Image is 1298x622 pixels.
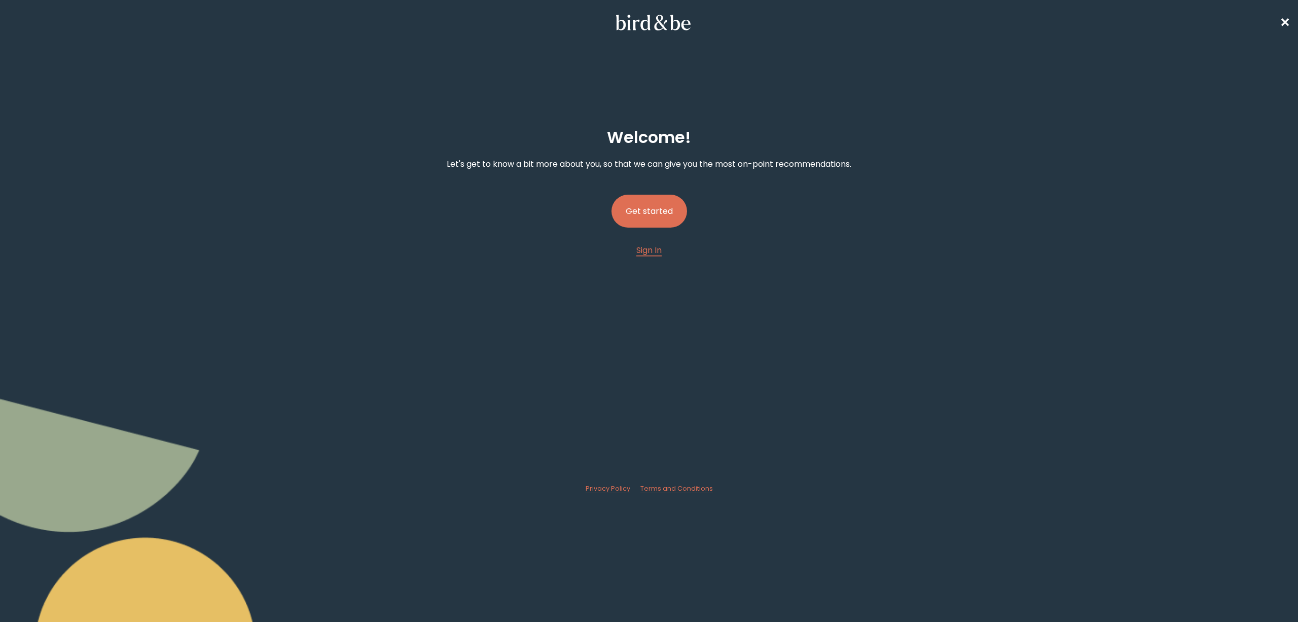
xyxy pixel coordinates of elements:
a: Privacy Policy [586,484,630,493]
a: Sign In [636,244,662,257]
a: Get started [611,178,687,244]
p: Let's get to know a bit more about you, so that we can give you the most on-point recommendations. [447,158,851,170]
button: Get started [611,195,687,228]
a: ✕ [1280,14,1290,31]
a: Terms and Conditions [640,484,713,493]
h2: Welcome ! [607,125,691,150]
span: Sign In [636,244,662,256]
